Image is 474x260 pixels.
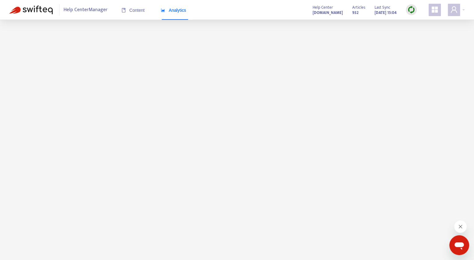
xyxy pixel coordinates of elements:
img: Swifteq [9,6,53,14]
span: book [121,8,126,12]
img: sync.dc5367851b00ba804db3.png [407,6,415,14]
span: Help Center [313,4,333,11]
iframe: Button to launch messaging window [449,235,469,255]
span: user [450,6,458,13]
span: appstore [431,6,438,13]
span: area-chart [161,8,165,12]
iframe: Close message [454,220,467,233]
span: Content [121,8,145,13]
span: Analytics [161,8,186,13]
span: Articles [352,4,365,11]
strong: [DATE] 15:04 [375,9,397,16]
strong: 932 [352,9,358,16]
a: [DOMAIN_NAME] [313,9,343,16]
span: Last Sync [375,4,390,11]
span: Help Center Manager [64,4,108,16]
